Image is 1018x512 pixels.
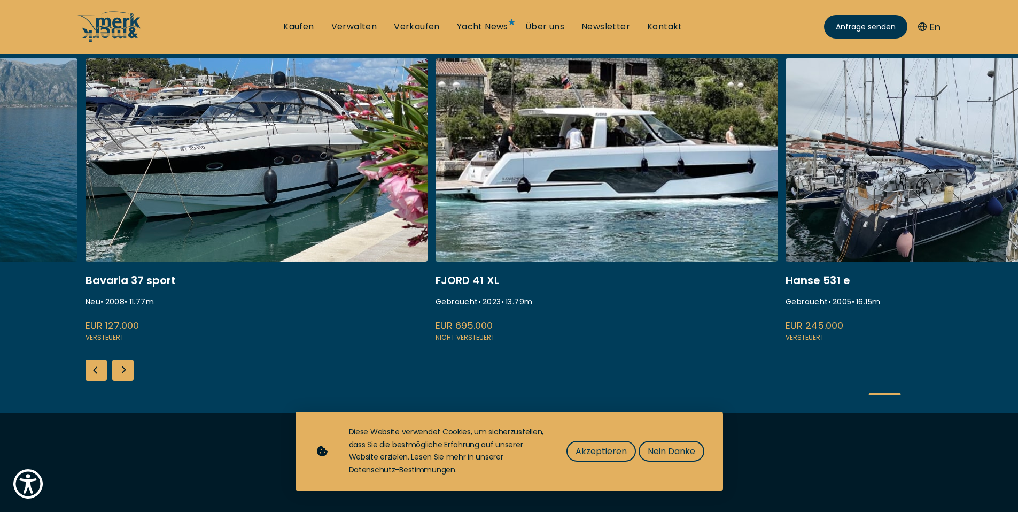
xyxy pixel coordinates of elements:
div: Diese Website verwendet Cookies, um sicherzustellen, dass Sie die bestmögliche Erfahrung auf unse... [349,426,545,477]
button: En [918,20,941,34]
span: Anfrage senden [836,21,896,33]
a: Anfrage senden [824,15,907,39]
div: Next slide [112,360,134,381]
a: Kaufen [283,21,314,33]
a: Newsletter [581,21,630,33]
a: Yacht News [457,21,508,33]
span: Nein Danke [648,445,695,458]
button: Nein Danke [639,441,704,462]
a: Kontakt [647,21,682,33]
button: Akzeptieren [566,441,636,462]
div: Previous slide [86,360,107,381]
a: Verkaufen [394,21,440,33]
a: Über uns [525,21,564,33]
a: Verwalten [331,21,377,33]
button: Show Accessibility Preferences [11,467,45,501]
span: Akzeptieren [576,445,627,458]
a: Datenschutz-Bestimmungen [349,464,455,475]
